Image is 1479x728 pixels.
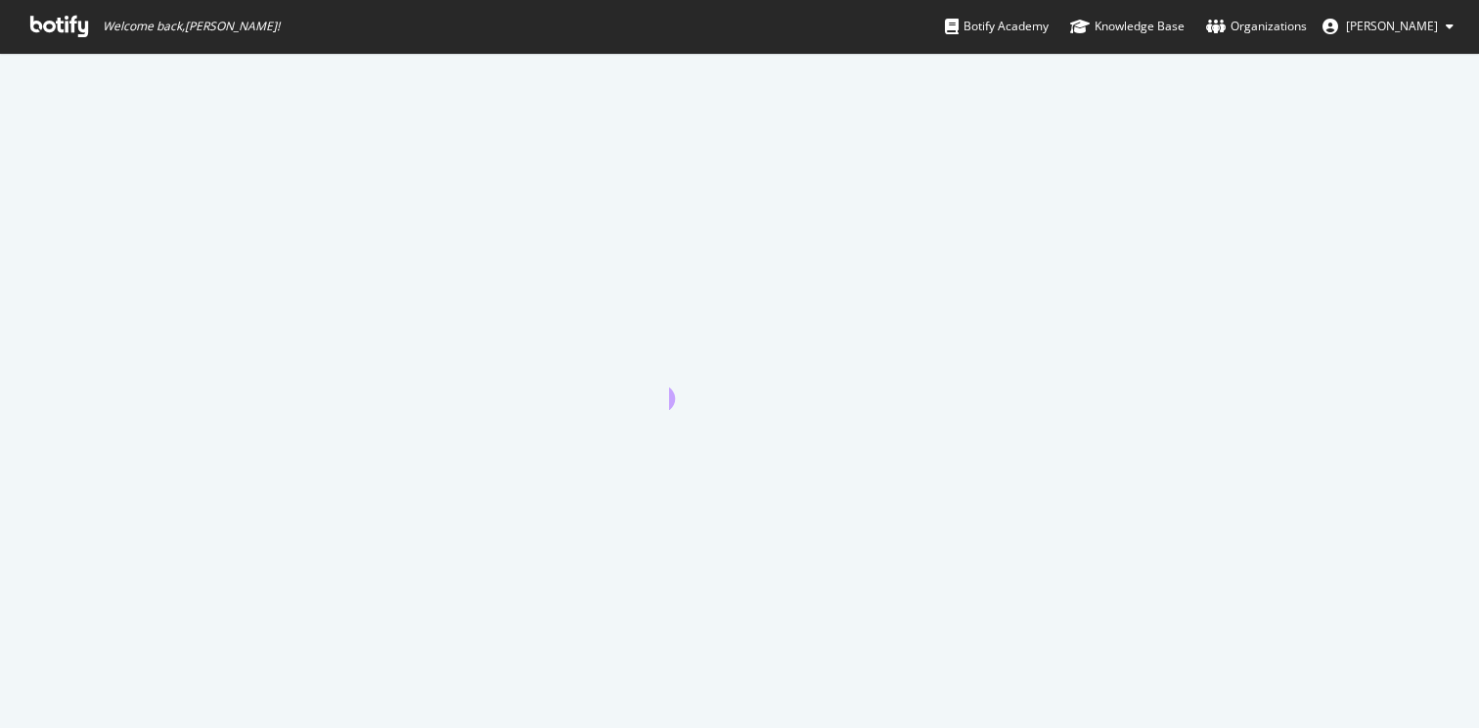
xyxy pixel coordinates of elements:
button: [PERSON_NAME] [1307,11,1469,42]
span: Jennifer Watson [1346,18,1438,34]
div: Knowledge Base [1070,17,1185,36]
div: animation [669,340,810,410]
span: Welcome back, [PERSON_NAME] ! [103,19,280,34]
div: Botify Academy [945,17,1049,36]
div: Organizations [1206,17,1307,36]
